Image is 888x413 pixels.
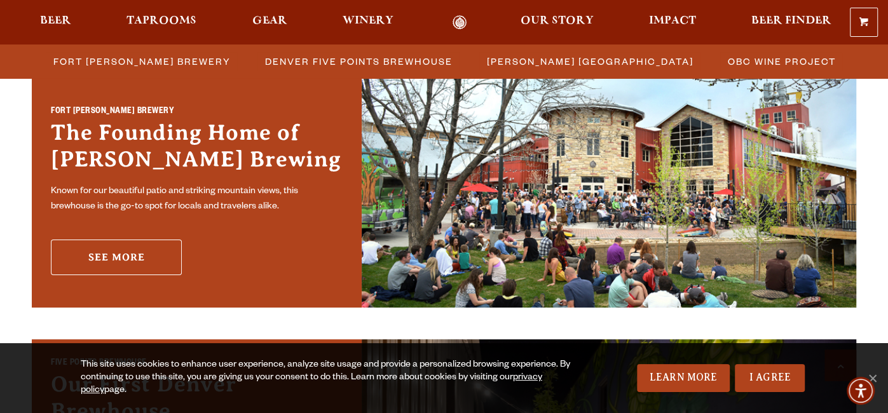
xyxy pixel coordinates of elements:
a: Beer [32,15,79,29]
h3: The Founding Home of [PERSON_NAME] Brewing [51,119,343,179]
a: Denver Five Points Brewhouse [257,52,459,71]
a: Beer Finder [743,15,840,29]
span: Impact [649,16,696,26]
span: Winery [343,16,393,26]
a: Learn More [637,364,730,392]
a: Fort [PERSON_NAME] Brewery [46,52,237,71]
img: Fort Collins Brewery & Taproom' [362,72,856,308]
a: I Agree [735,364,805,392]
a: See More [51,240,182,275]
a: Taprooms [118,15,205,29]
a: Odell Home [435,15,483,29]
span: Our Story [520,16,593,26]
span: [PERSON_NAME] [GEOGRAPHIC_DATA] [487,52,693,71]
a: Gear [243,15,295,29]
p: Known for our beautiful patio and striking mountain views, this brewhouse is the go-to spot for l... [51,184,343,215]
span: OBC Wine Project [728,52,836,71]
span: Beer [40,16,71,26]
span: Gear [252,16,287,26]
span: Beer Finder [751,16,831,26]
a: [PERSON_NAME] [GEOGRAPHIC_DATA] [479,52,700,71]
div: This site uses cookies to enhance user experience, analyze site usage and provide a personalized ... [81,359,575,397]
a: privacy policy [81,373,542,396]
span: Fort [PERSON_NAME] Brewery [53,52,231,71]
span: Taprooms [126,16,196,26]
a: Winery [334,15,402,29]
h2: Fort [PERSON_NAME] Brewery [51,105,343,120]
span: Denver Five Points Brewhouse [265,52,453,71]
a: Our Story [512,15,601,29]
a: Impact [641,15,704,29]
div: Accessibility Menu [847,377,875,405]
a: OBC Wine Project [720,52,842,71]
